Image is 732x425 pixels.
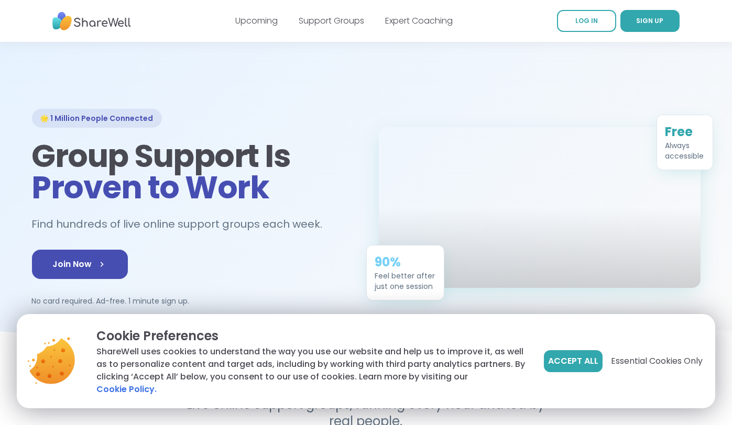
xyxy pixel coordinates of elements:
a: LOG IN [557,10,616,32]
span: SIGN UP [637,16,664,25]
p: ShareWell uses cookies to understand the way you use our website and help us to improve it, as we... [96,345,527,396]
p: Cookie Preferences [96,327,527,345]
h2: Find hundreds of live online support groups each week. [32,216,334,233]
h1: Group Support Is [32,140,354,203]
a: Upcoming [235,15,278,27]
span: Proven to Work [32,165,269,209]
div: 🌟 1 Million People Connected [32,109,162,128]
p: No card required. Ad-free. 1 minute sign up. [32,296,354,306]
span: Join Now [53,258,107,271]
div: Feel better after just one session [375,271,435,292]
div: 90% [375,254,435,271]
img: ShareWell Nav Logo [52,7,131,36]
a: Join Now [32,250,128,279]
a: Support Groups [299,15,364,27]
button: Accept All [544,350,603,372]
span: Accept All [548,355,598,367]
a: Expert Coaching [385,15,453,27]
a: Cookie Policy. [96,383,157,396]
span: LOG IN [575,16,598,25]
a: SIGN UP [620,10,680,32]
